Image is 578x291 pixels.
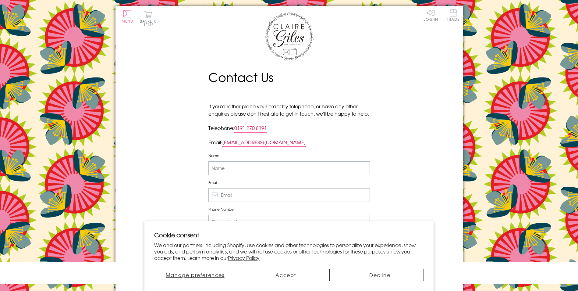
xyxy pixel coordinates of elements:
[424,9,438,21] a: Log In
[166,271,225,278] span: Manage preferences
[154,269,236,281] button: Manage preferences
[242,269,330,281] button: Accept
[208,153,370,158] label: Name
[228,254,260,261] a: Privacy Policy
[265,12,314,60] img: Claire Giles Greetings Cards
[234,124,267,133] a: 0191 270 8191
[154,242,424,261] p: We and our partners, including Shopify, use cookies and other technologies to personalize your ex...
[122,10,133,23] button: Menu
[143,18,157,27] span: 0 items
[140,11,157,27] button: Basket0 items
[122,18,133,24] span: Menu
[336,269,424,281] button: Decline
[208,68,370,86] h1: Contact Us
[447,9,460,22] a: Trade
[208,102,369,117] span: If you'd rather place your order by telephone, or have any other enquiries please don't hesitate ...
[154,231,424,239] h2: Cookie consent
[208,138,370,146] p: Email:
[208,188,370,202] input: Email
[447,9,460,21] span: Trade
[208,215,370,229] input: Phone Number
[208,124,234,131] span: Telephone:
[222,138,306,147] a: [EMAIL_ADDRESS][DOMAIN_NAME]
[208,161,370,175] input: Name
[208,207,370,212] label: Phone Number
[208,180,370,185] label: Email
